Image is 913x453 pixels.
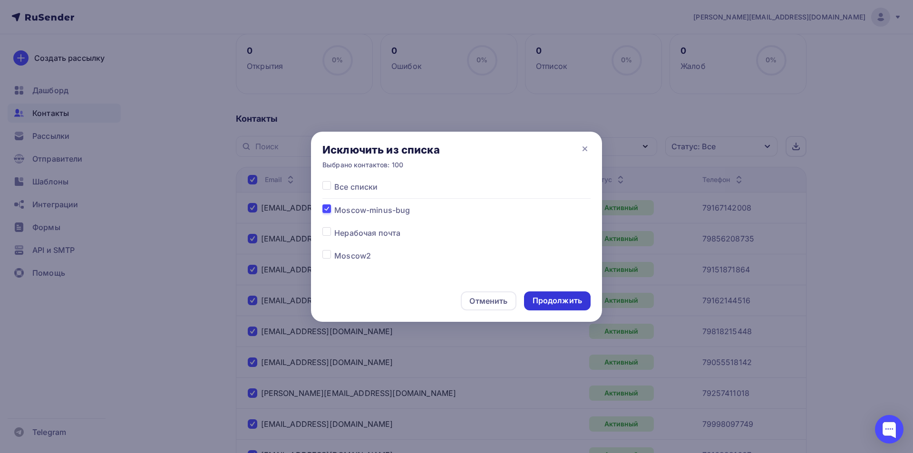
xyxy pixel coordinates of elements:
span: Все списки [334,181,378,193]
span: Нерабочая почта [334,227,400,239]
div: Исключить из списка [322,143,440,156]
span: Moscow2 [334,250,371,261]
div: Продолжить [533,295,582,306]
span: Moscow-minus-bug [334,204,410,216]
div: Выбрано контактов: 100 [322,160,440,170]
div: Отменить [469,295,507,307]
